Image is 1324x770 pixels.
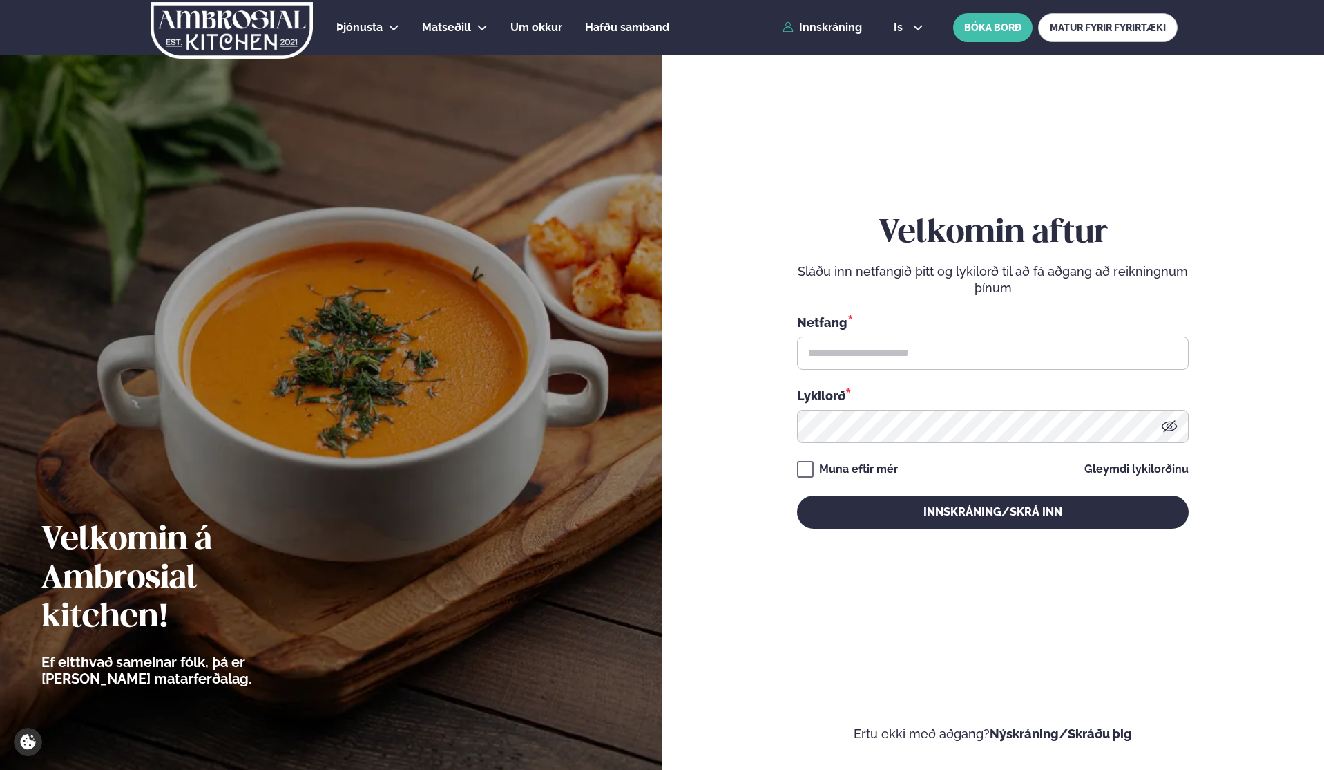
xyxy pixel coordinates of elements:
a: Innskráning [783,21,862,34]
a: Nýskráning/Skráðu þig [990,726,1132,741]
div: Lykilorð [797,386,1189,404]
img: logo [149,2,314,59]
span: is [894,22,907,33]
a: MATUR FYRIR FYRIRTÆKI [1038,13,1178,42]
a: Gleymdi lykilorðinu [1084,464,1189,475]
button: BÓKA BORÐ [953,13,1033,42]
span: Þjónusta [336,21,383,34]
p: Ertu ekki með aðgang? [704,726,1283,742]
p: Sláðu inn netfangið þitt og lykilorð til að fá aðgang að reikningnum þínum [797,263,1189,297]
h2: Velkomin á Ambrosial kitchen! [41,521,328,637]
div: Netfang [797,313,1189,331]
span: Matseðill [422,21,471,34]
a: Um okkur [510,19,562,36]
p: Ef eitthvað sameinar fólk, þá er [PERSON_NAME] matarferðalag. [41,654,328,687]
a: Cookie settings [14,728,42,756]
a: Þjónusta [336,19,383,36]
button: Innskráning/Skrá inn [797,496,1189,529]
button: is [883,22,934,33]
h2: Velkomin aftur [797,214,1189,253]
a: Hafðu samband [585,19,669,36]
span: Hafðu samband [585,21,669,34]
a: Matseðill [422,19,471,36]
span: Um okkur [510,21,562,34]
